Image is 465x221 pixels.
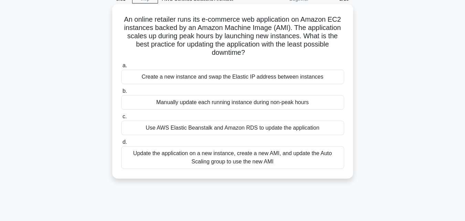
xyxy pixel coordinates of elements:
span: d. [123,139,127,145]
span: b. [123,88,127,94]
h5: An online retailer runs its e-commerce web application on Amazon EC2 instances backed by an Amazo... [120,15,345,57]
div: Use AWS Elastic Beanstalk and Amazon RDS to update the application [121,121,344,135]
div: Manually update each running instance during non-peak hours [121,95,344,110]
div: Create a new instance and swap the Elastic IP address between instances [121,70,344,84]
span: a. [123,62,127,68]
div: Update the application on a new instance, create a new AMI, and update the Auto Scaling group to ... [121,146,344,169]
span: c. [123,113,127,119]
